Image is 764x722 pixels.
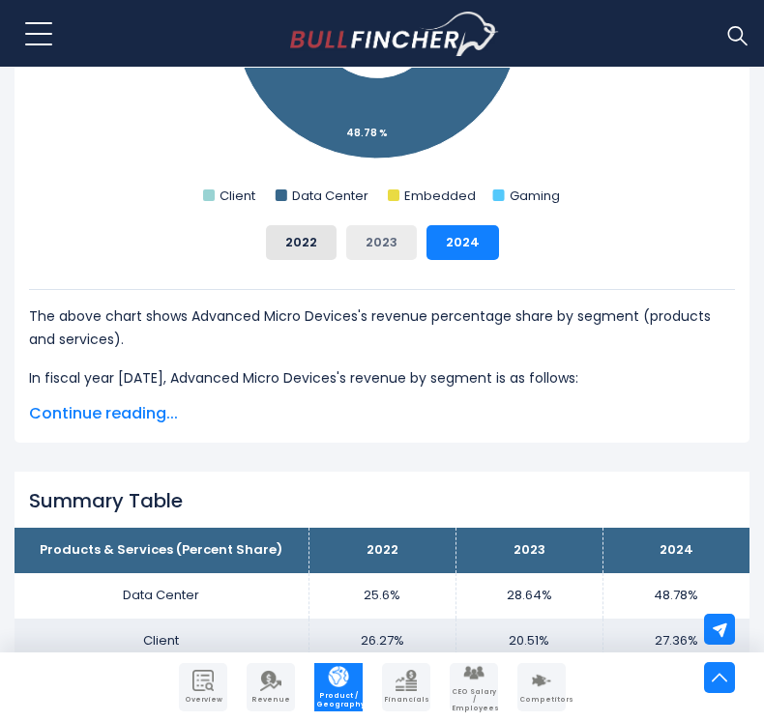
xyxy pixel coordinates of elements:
img: Bullfincher logo [290,12,499,56]
span: Competitors [519,696,564,704]
h2: Summary Table [29,489,735,512]
th: Products & Services (Percent Share) [15,528,309,573]
a: Company Financials [382,663,430,711]
text: Client [220,187,255,205]
span: CEO Salary / Employees [452,688,496,712]
td: Data Center [15,573,309,619]
p: In fiscal year [DATE], Advanced Micro Devices's revenue by segment is as follows: [29,366,735,390]
text: Gaming [510,187,560,205]
button: 2022 [266,225,337,260]
a: Company Employees [450,663,498,711]
text: Embedded [404,187,476,205]
td: 28.64% [455,573,602,619]
a: Go to homepage [290,12,498,56]
td: 27.36% [602,619,749,664]
span: Financials [384,696,428,704]
text: Data Center [292,187,368,205]
th: 2022 [309,528,455,573]
tspan: 48.78 % [346,126,388,140]
td: Client [15,619,309,664]
span: Product / Geography [316,692,361,708]
td: 48.78% [602,573,749,619]
a: Company Competitors [517,663,566,711]
span: Continue reading... [29,402,735,425]
td: 20.51% [455,619,602,664]
p: The above chart shows Advanced Micro Devices's revenue percentage share by segment (products and ... [29,304,735,351]
th: 2024 [602,528,749,573]
th: 2023 [455,528,602,573]
button: 2024 [426,225,499,260]
span: Overview [181,696,225,704]
a: Company Overview [179,663,227,711]
div: The for Advanced Micro Devices is the Data Center, which represents 48.78% of its total revenue. ... [29,289,735,614]
a: Company Revenue [247,663,295,711]
button: 2023 [346,225,417,260]
a: Company Product/Geography [314,663,363,711]
td: 25.6% [309,573,455,619]
td: 26.27% [309,619,455,664]
span: Revenue [249,696,293,704]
